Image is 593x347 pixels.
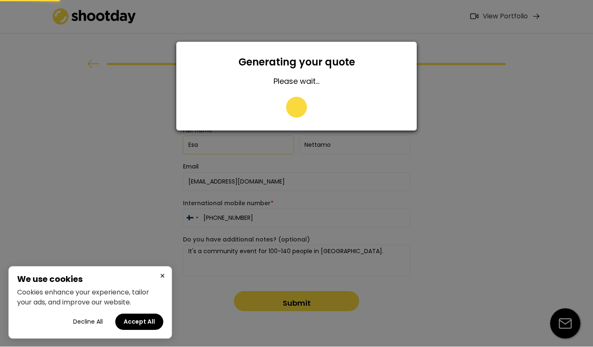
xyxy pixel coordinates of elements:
button: Decline all cookies [65,314,111,330]
p: Cookies enhance your experience, tailor your ads, and improve our website. [17,287,163,307]
button: Accept all cookies [115,314,163,330]
div: Please wait... [183,76,410,86]
h2: We use cookies [17,275,163,283]
button: Close cookie banner [157,271,167,281]
div: Generating your quote [183,55,410,70]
